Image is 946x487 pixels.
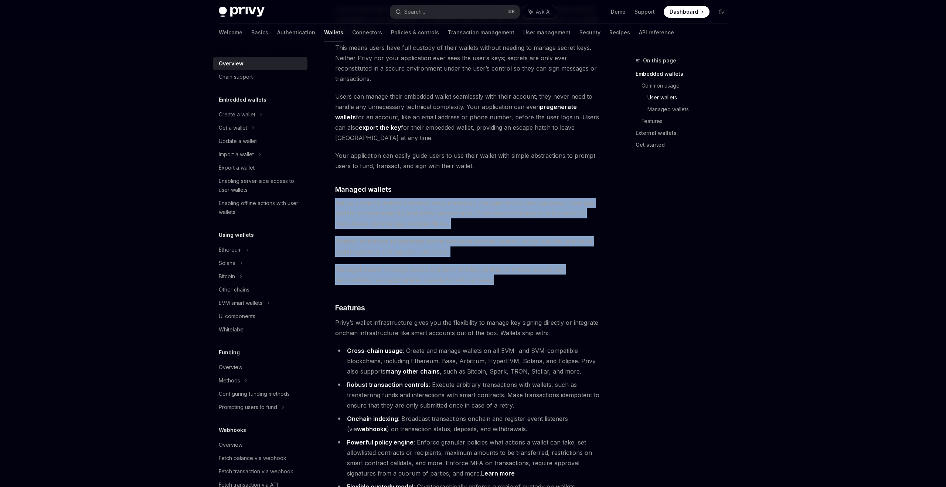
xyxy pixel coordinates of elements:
img: dark logo [219,7,265,17]
h5: Using wallets [219,231,254,239]
div: Get a wallet [219,123,247,132]
h5: Embedded wallets [219,95,266,104]
span: Set up a fleet of wallets to enable secure treasury management across use cases. Leverage wallets... [335,198,602,229]
div: Chain support [219,72,253,81]
button: Toggle dark mode [715,6,727,18]
div: Overview [219,440,242,449]
a: Transaction management [448,24,514,41]
a: Update a wallet [213,134,307,148]
span: Your application can easily guide users to use their wallet with simple abstractions to prompt us... [335,150,602,171]
a: Chain support [213,70,307,84]
div: Import a wallet [219,150,254,159]
div: Fetch transaction via webhook [219,467,293,476]
div: Enabling offline actions with user wallets [219,199,303,217]
div: Other chains [219,285,249,294]
a: Wallets [324,24,343,41]
a: Authentication [277,24,315,41]
a: Basics [251,24,268,41]
button: Search...⌘K [390,5,520,18]
a: Security [579,24,600,41]
strong: Onchain indexing [347,415,398,422]
div: Update a wallet [219,137,257,146]
a: Common usage [642,80,733,92]
a: Configuring funding methods [213,387,307,401]
h5: Funding [219,348,240,357]
a: Enabling server-side access to user wallets [213,174,307,197]
a: Policies & controls [391,24,439,41]
a: Managed wallets [647,103,733,115]
a: Connectors [352,24,382,41]
span: Dashboard [670,8,698,16]
span: Features [335,303,365,313]
a: UI components [213,310,307,323]
div: UI components [219,312,255,321]
a: Features [642,115,733,127]
a: Fetch transaction via webhook [213,465,307,478]
div: Export a wallet [219,163,255,172]
a: Enabling offline actions with user wallets [213,197,307,219]
span: Users can manage their embedded wallet seamlessly with their account; they never need to handle a... [335,91,602,143]
a: Overview [213,361,307,374]
span: On this page [643,56,676,65]
div: Solana [219,259,235,268]
span: Managed wallets leverage secure enclaves and key splitting to ensure secure key reconstitution an... [335,264,602,285]
span: Register webhooks to automate events based on onchain actions, assign specific policies to wallet... [335,236,602,257]
a: Embedded wallets [636,68,733,80]
a: Support [634,8,655,16]
a: Overview [213,57,307,70]
span: Managed wallets [335,184,392,194]
a: Other chains [213,283,307,296]
span: This means users have full custody of their wallets without needing to manage secret keys. Neithe... [335,42,602,84]
strong: Robust transaction controls [347,381,429,388]
div: Search... [404,7,425,16]
a: Overview [213,438,307,452]
div: Bitcoin [219,272,235,281]
div: Ethereum [219,245,242,254]
a: Export a wallet [213,161,307,174]
a: webhooks [357,425,387,433]
li: : Create and manage wallets on all EVM- and SVM-compatible blockchains, including Ethereum, Base,... [335,345,602,377]
div: Create a wallet [219,110,255,119]
a: Fetch balance via webhook [213,452,307,465]
div: Enabling server-side access to user wallets [219,177,303,194]
a: Welcome [219,24,242,41]
a: Get started [636,139,733,151]
a: API reference [639,24,674,41]
li: : Enforce granular policies what actions a wallet can take, set allowlisted contracts or recipien... [335,437,602,479]
div: Fetch balance via webhook [219,454,286,463]
div: Methods [219,376,240,385]
strong: Powerful policy engine [347,439,414,446]
span: Privy’s wallet infrastructure gives you the flexibility to manage key signing directly or integra... [335,317,602,338]
li: : Broadcast transactions onchain and register event listeners (via ) on transaction status, depos... [335,413,602,434]
a: Dashboard [664,6,709,18]
span: ⌘ K [507,9,515,15]
button: Ask AI [523,5,556,18]
a: many other chains [385,368,440,375]
div: Prompting users to fund [219,403,277,412]
a: export the key [359,124,401,132]
a: User wallets [647,92,733,103]
div: Configuring funding methods [219,389,290,398]
a: User management [523,24,571,41]
li: : Execute arbitrary transactions with wallets, such as transferring funds and interactions with s... [335,379,602,411]
a: Learn more [481,470,515,477]
h5: Webhooks [219,426,246,435]
a: Demo [611,8,626,16]
div: Overview [219,363,242,372]
strong: Cross-chain usage [347,347,403,354]
span: Ask AI [536,8,551,16]
div: Overview [219,59,244,68]
div: Whitelabel [219,325,245,334]
a: Recipes [609,24,630,41]
div: EVM smart wallets [219,299,262,307]
a: Whitelabel [213,323,307,336]
a: External wallets [636,127,733,139]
